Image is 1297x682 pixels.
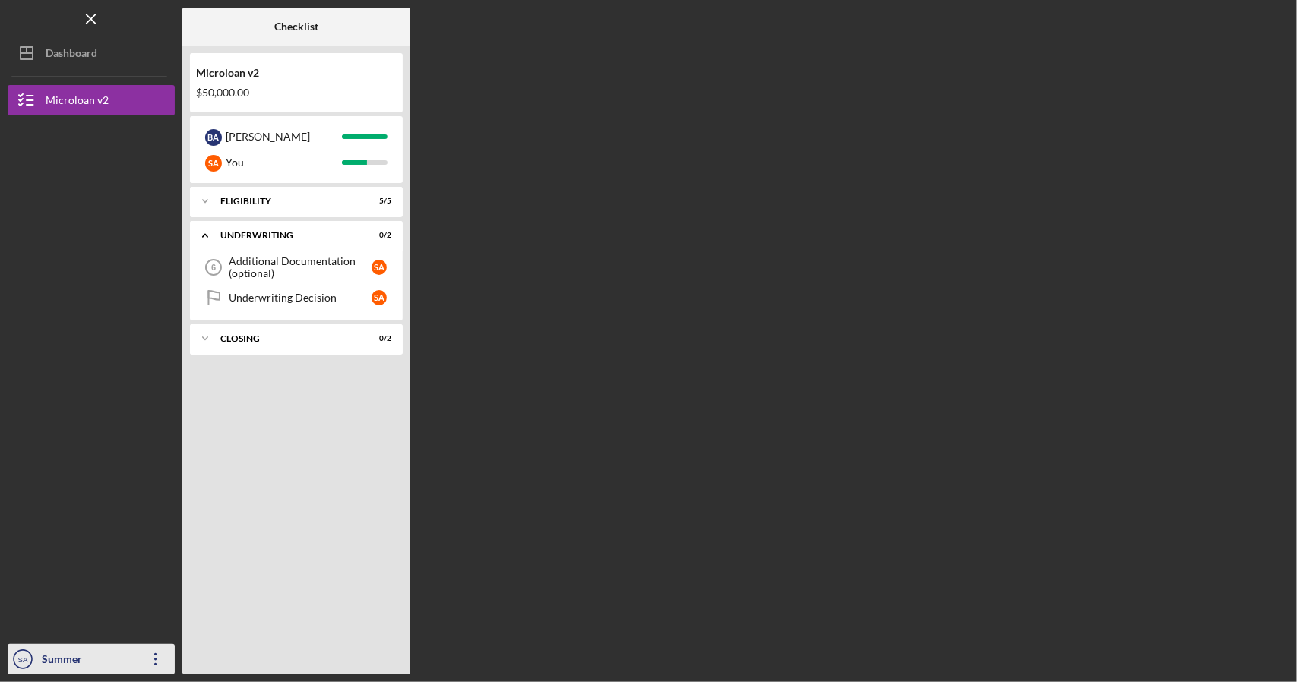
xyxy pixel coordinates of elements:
[226,124,342,150] div: [PERSON_NAME]
[274,21,318,33] b: Checklist
[46,85,109,119] div: Microloan v2
[372,290,387,305] div: S A
[198,252,395,283] a: 6Additional Documentation (optional)SA
[196,87,397,99] div: $50,000.00
[229,292,372,304] div: Underwriting Decision
[364,334,391,343] div: 0 / 2
[46,38,97,72] div: Dashboard
[229,255,372,279] div: Additional Documentation (optional)
[205,155,222,172] div: S A
[8,85,175,115] button: Microloan v2
[205,129,222,146] div: B A
[372,260,387,275] div: S A
[220,197,353,206] div: Eligibility
[226,150,342,175] div: You
[211,263,216,272] tspan: 6
[364,197,391,206] div: 5 / 5
[18,655,28,664] text: SA
[364,231,391,240] div: 0 / 2
[8,38,175,68] button: Dashboard
[196,67,397,79] div: Microloan v2
[198,283,395,313] a: Underwriting DecisionSA
[8,644,175,674] button: SASummer [PERSON_NAME]
[220,231,353,240] div: Underwriting
[220,334,353,343] div: Closing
